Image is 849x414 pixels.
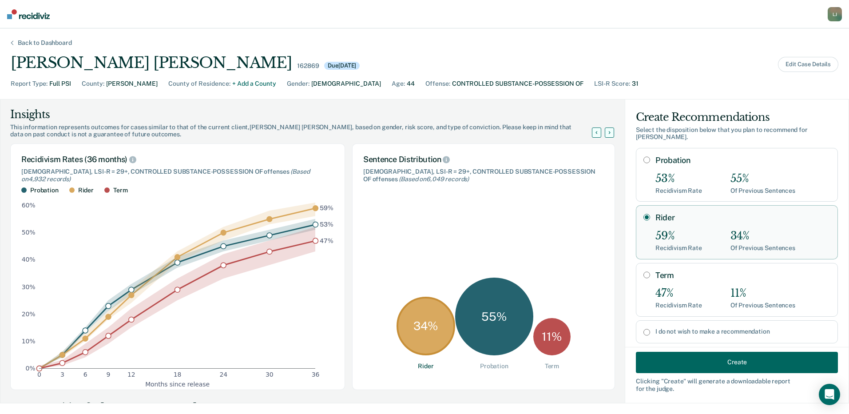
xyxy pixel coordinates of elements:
[778,57,838,72] button: Edit Case Details
[312,371,320,378] text: 36
[82,79,104,88] div: County :
[320,237,333,244] text: 47%
[145,381,210,388] g: x-axis label
[636,351,838,373] button: Create
[655,172,702,185] div: 53%
[22,229,36,236] text: 50%
[636,377,838,392] div: Clicking " Create " will generate a downloadable report for the judge.
[22,202,36,372] g: y-axis tick label
[655,230,702,243] div: 59%
[168,79,230,88] div: County of Residence :
[320,221,333,228] text: 53%
[632,79,639,88] div: 31
[655,271,830,280] label: Term
[533,318,571,355] div: 11 %
[655,155,830,165] label: Probation
[37,371,41,378] text: 0
[22,310,36,318] text: 20%
[26,365,36,372] text: 0%
[545,362,559,370] div: Term
[11,79,48,88] div: Report Type :
[37,206,318,371] g: dot
[266,371,274,378] text: 30
[730,172,795,185] div: 55%
[320,205,333,212] text: 59%
[297,62,319,70] div: 162869
[22,283,36,291] text: 30%
[324,62,360,70] div: Due [DATE]
[49,79,71,88] div: Full PSI
[113,187,127,194] div: Term
[407,79,415,88] div: 44
[107,371,111,378] text: 9
[636,126,838,141] div: Select the disposition below that you plan to recommend for [PERSON_NAME] .
[145,381,210,388] text: Months since release
[219,371,227,378] text: 24
[22,338,36,345] text: 10%
[174,371,182,378] text: 18
[78,187,94,194] div: Rider
[10,107,603,122] div: Insights
[828,7,842,21] button: LJ
[320,205,333,244] g: text
[418,362,433,370] div: Rider
[363,155,604,164] div: Sentence Distribution
[311,79,381,88] div: [DEMOGRAPHIC_DATA]
[22,256,36,263] text: 40%
[819,384,840,405] div: Open Intercom Messenger
[828,7,842,21] div: L J
[730,244,795,252] div: Of Previous Sentences
[7,39,83,47] div: Back to Dashboard
[655,287,702,300] div: 47%
[106,79,158,88] div: [PERSON_NAME]
[39,203,315,368] g: area
[287,79,309,88] div: Gender :
[399,175,469,183] span: (Based on 6,049 records )
[37,371,319,378] g: x-axis tick label
[655,302,702,309] div: Recidivism Rate
[730,230,795,243] div: 34%
[21,155,334,164] div: Recidivism Rates (36 months)
[636,110,838,124] div: Create Recommendations
[232,79,276,88] div: + Add a County
[594,79,630,88] div: LSI-R Score :
[392,79,405,88] div: Age :
[425,79,450,88] div: Offense :
[7,9,50,19] img: Recidiviz
[455,278,533,356] div: 55 %
[21,168,309,183] span: (Based on 4,932 records )
[21,168,334,183] div: [DEMOGRAPHIC_DATA], LSI-R = 29+, CONTROLLED SUBSTANCE-POSSESSION OF offenses
[655,187,702,195] div: Recidivism Rate
[60,371,64,378] text: 3
[83,371,87,378] text: 6
[730,287,795,300] div: 11%
[363,168,604,183] div: [DEMOGRAPHIC_DATA], LSI-R = 29+, CONTROLLED SUBSTANCE-POSSESSION OF offenses
[730,302,795,309] div: Of Previous Sentences
[22,202,36,209] text: 60%
[730,187,795,195] div: Of Previous Sentences
[655,213,830,223] label: Rider
[397,297,455,355] div: 34 %
[480,362,508,370] div: Probation
[452,79,583,88] div: CONTROLLED SUBSTANCE-POSSESSION OF
[655,328,830,335] label: I do not wish to make a recommendation
[127,371,135,378] text: 12
[30,187,59,194] div: Probation
[655,244,702,252] div: Recidivism Rate
[11,54,292,72] div: [PERSON_NAME] [PERSON_NAME]
[10,123,603,139] div: This information represents outcomes for cases similar to that of the current client, [PERSON_NAM...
